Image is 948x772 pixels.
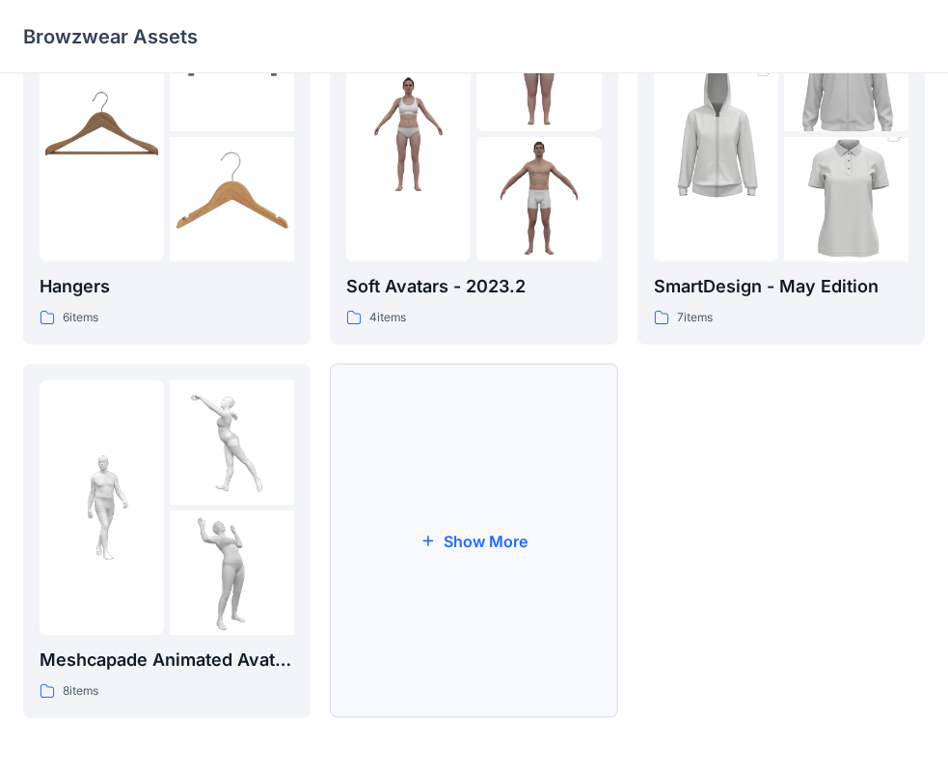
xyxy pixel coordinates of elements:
[346,71,471,196] img: folder 1
[23,364,311,718] a: folder 1folder 2folder 3Meshcapade Animated Avatars8items
[170,137,294,262] img: folder 3
[40,273,294,300] p: Hangers
[369,308,406,328] p: 4 items
[476,137,601,262] img: folder 3
[170,380,294,505] img: folder 2
[40,647,294,674] p: Meshcapade Animated Avatars
[63,308,98,328] p: 6 items
[346,273,601,300] p: Soft Avatars - 2023.2
[40,445,164,569] img: folder 1
[330,364,617,718] button: Show More
[63,681,98,702] p: 8 items
[170,510,294,635] img: folder 3
[677,308,713,328] p: 7 items
[784,106,908,293] img: folder 3
[654,41,778,228] img: folder 1
[40,71,164,196] img: folder 1
[654,273,908,300] p: SmartDesign - May Edition
[23,23,198,50] p: Browzwear Assets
